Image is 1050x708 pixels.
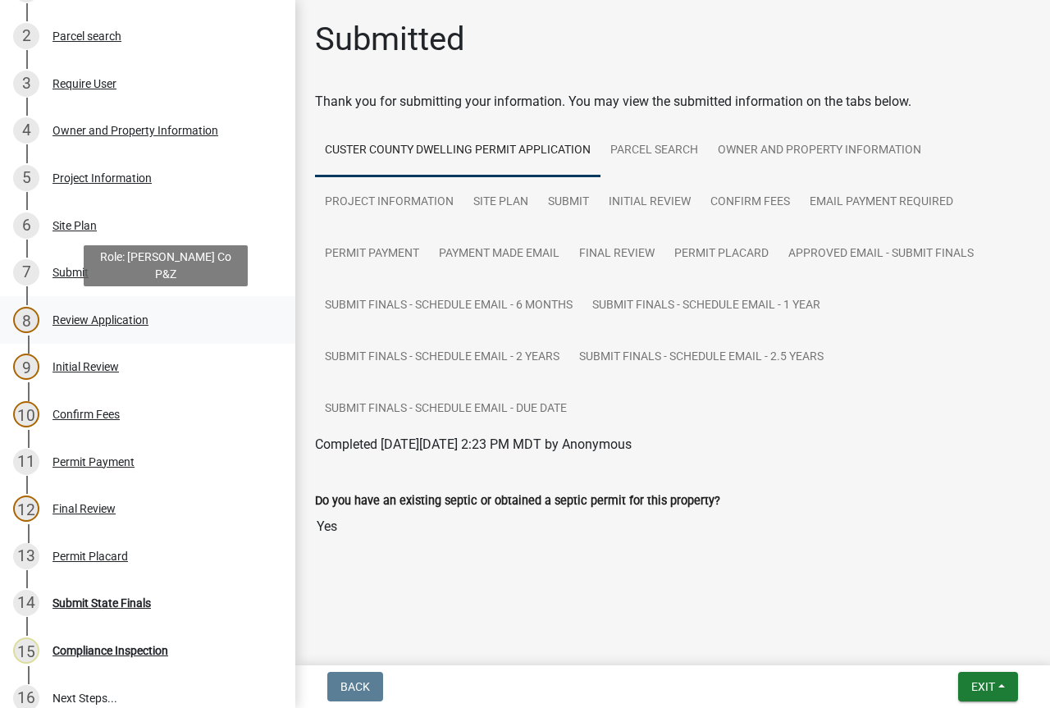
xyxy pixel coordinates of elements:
[315,125,600,177] a: Custer County Dwelling Permit Application
[315,20,465,59] h1: Submitted
[13,496,39,522] div: 12
[327,672,383,701] button: Back
[52,456,135,468] div: Permit Payment
[13,259,39,285] div: 7
[600,125,708,177] a: Parcel search
[13,354,39,380] div: 9
[52,597,151,609] div: Submit State Finals
[13,23,39,49] div: 2
[463,176,538,229] a: Site Plan
[52,409,120,420] div: Confirm Fees
[13,401,39,427] div: 10
[958,672,1018,701] button: Exit
[13,449,39,475] div: 11
[582,280,830,332] a: Submit Finals - Schedule Email - 1 Year
[13,637,39,664] div: 15
[13,543,39,569] div: 13
[315,280,582,332] a: Submit Finals - Schedule Email - 6 Months
[13,307,39,333] div: 8
[315,496,720,507] label: Do you have an existing septic or obtained a septic permit for this property?
[52,125,218,136] div: Owner and Property Information
[701,176,800,229] a: Confirm Fees
[569,228,664,281] a: Final Review
[429,228,569,281] a: Payment Made Email
[315,331,569,384] a: Submit Finals - Schedule Email - 2 Years
[52,267,89,278] div: Submit
[340,680,370,693] span: Back
[13,71,39,97] div: 3
[800,176,963,229] a: Email Payment Required
[13,117,39,144] div: 4
[778,228,984,281] a: Approved Email - Submit Finals
[971,680,995,693] span: Exit
[84,245,248,286] div: Role: [PERSON_NAME] Co P&Z
[52,172,152,184] div: Project Information
[52,220,97,231] div: Site Plan
[315,436,632,452] span: Completed [DATE][DATE] 2:23 PM MDT by Anonymous
[315,176,463,229] a: Project Information
[52,361,119,372] div: Initial Review
[52,503,116,514] div: Final Review
[599,176,701,229] a: Initial Review
[52,314,148,326] div: Review Application
[569,331,833,384] a: Submit Finals - Schedule Email - 2.5 Years
[13,212,39,239] div: 6
[52,78,116,89] div: Require User
[315,383,577,436] a: Submit Finals - Schedule Email - Due Date
[315,228,429,281] a: Permit Payment
[13,590,39,616] div: 14
[13,165,39,191] div: 5
[52,30,121,42] div: Parcel search
[315,92,1030,112] div: Thank you for submitting your information. You may view the submitted information on the tabs below.
[708,125,931,177] a: Owner and Property Information
[52,645,168,656] div: Compliance Inspection
[538,176,599,229] a: Submit
[52,550,128,562] div: Permit Placard
[664,228,778,281] a: Permit Placard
